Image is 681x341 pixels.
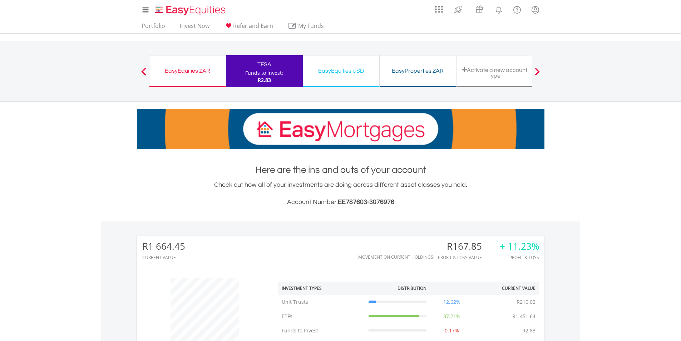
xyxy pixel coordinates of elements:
td: Funds to Invest [278,323,365,338]
span: Refer and Earn [233,22,273,30]
div: Funds to invest: [245,69,283,77]
a: My Profile [526,2,544,18]
div: R167.85 [438,241,491,252]
a: Portfolio [139,22,168,33]
a: AppsGrid [430,2,448,13]
th: Current Value [474,282,539,295]
td: 87.21% [430,309,474,323]
a: Invest Now [177,22,212,33]
div: Movement on Current Holdings: [358,255,434,259]
div: CURRENT VALUE [142,255,185,260]
div: Profit & Loss Value [438,255,491,260]
img: EasyMortage Promotion Banner [137,109,544,149]
a: Home page [152,2,228,16]
div: EasyEquities ZAR [154,66,221,76]
div: Check out how all of your investments are doing across different asset classes you hold. [137,180,544,207]
span: R2.83 [258,77,271,83]
div: Activate a new account type [461,67,529,79]
img: EasyEquities_Logo.png [154,4,228,16]
td: R1 451.64 [509,309,539,323]
img: thrive-v2.svg [452,4,464,15]
div: Profit & Loss [500,255,539,260]
img: vouchers-v2.svg [473,4,485,15]
td: Unit Trusts [278,295,365,309]
h3: Account Number: [137,197,544,207]
div: EasyEquities USD [307,66,375,76]
td: 12.62% [430,295,474,309]
th: Investment Types [278,282,365,295]
h1: Here are the ins and outs of your account [137,164,544,176]
div: + 11.23% [500,241,539,252]
td: R2.83 [519,323,539,338]
div: Distribution [398,285,426,291]
span: EE787603-3076976 [338,199,394,205]
a: Vouchers [469,2,490,15]
span: My Funds [288,21,335,30]
div: R1 664.45 [142,241,185,252]
a: Refer and Earn [221,22,276,33]
a: Notifications [490,2,508,16]
td: R210.02 [513,295,539,309]
td: ETFs [278,309,365,323]
td: 0.17% [430,323,474,338]
a: FAQ's and Support [508,2,526,16]
div: TFSA [230,59,298,69]
img: grid-menu-icon.svg [435,5,443,13]
div: EasyProperties ZAR [384,66,452,76]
